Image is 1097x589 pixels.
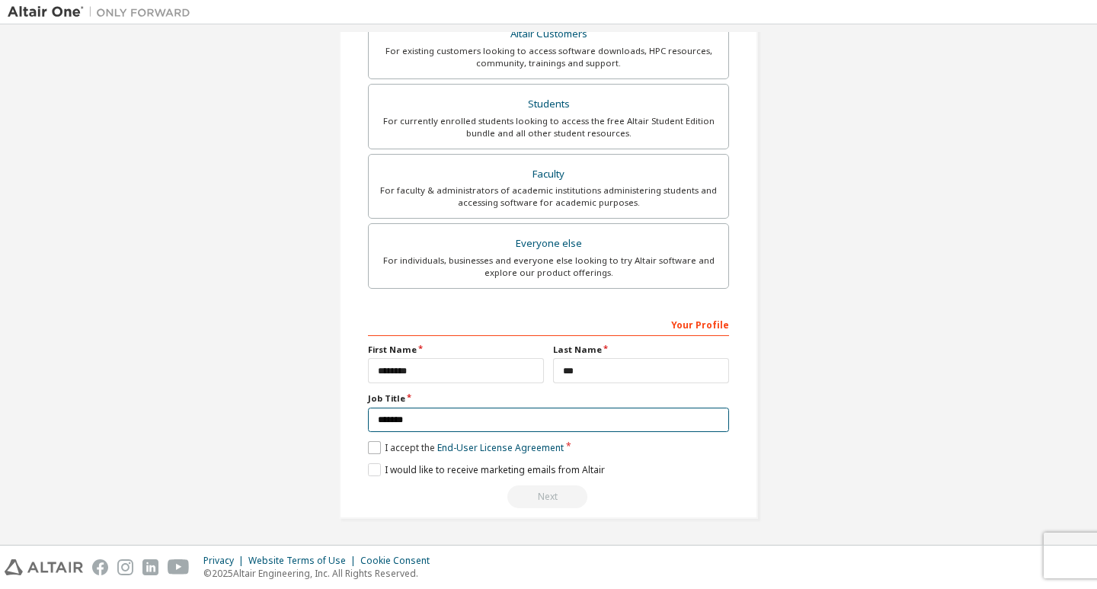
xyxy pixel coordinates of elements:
[203,567,439,580] p: © 2025 Altair Engineering, Inc. All Rights Reserved.
[378,45,719,69] div: For existing customers looking to access software downloads, HPC resources, community, trainings ...
[92,559,108,575] img: facebook.svg
[378,115,719,139] div: For currently enrolled students looking to access the free Altair Student Edition bundle and all ...
[360,555,439,567] div: Cookie Consent
[378,233,719,254] div: Everyone else
[378,24,719,45] div: Altair Customers
[168,559,190,575] img: youtube.svg
[378,164,719,185] div: Faculty
[5,559,83,575] img: altair_logo.svg
[368,344,544,356] label: First Name
[142,559,158,575] img: linkedin.svg
[368,312,729,336] div: Your Profile
[8,5,198,20] img: Altair One
[368,463,605,476] label: I would like to receive marketing emails from Altair
[117,559,133,575] img: instagram.svg
[378,254,719,279] div: For individuals, businesses and everyone else looking to try Altair software and explore our prod...
[203,555,248,567] div: Privacy
[437,441,564,454] a: End-User License Agreement
[553,344,729,356] label: Last Name
[368,441,564,454] label: I accept the
[378,94,719,115] div: Students
[368,485,729,508] div: Read and acccept EULA to continue
[368,392,729,405] label: Job Title
[248,555,360,567] div: Website Terms of Use
[378,184,719,209] div: For faculty & administrators of academic institutions administering students and accessing softwa...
